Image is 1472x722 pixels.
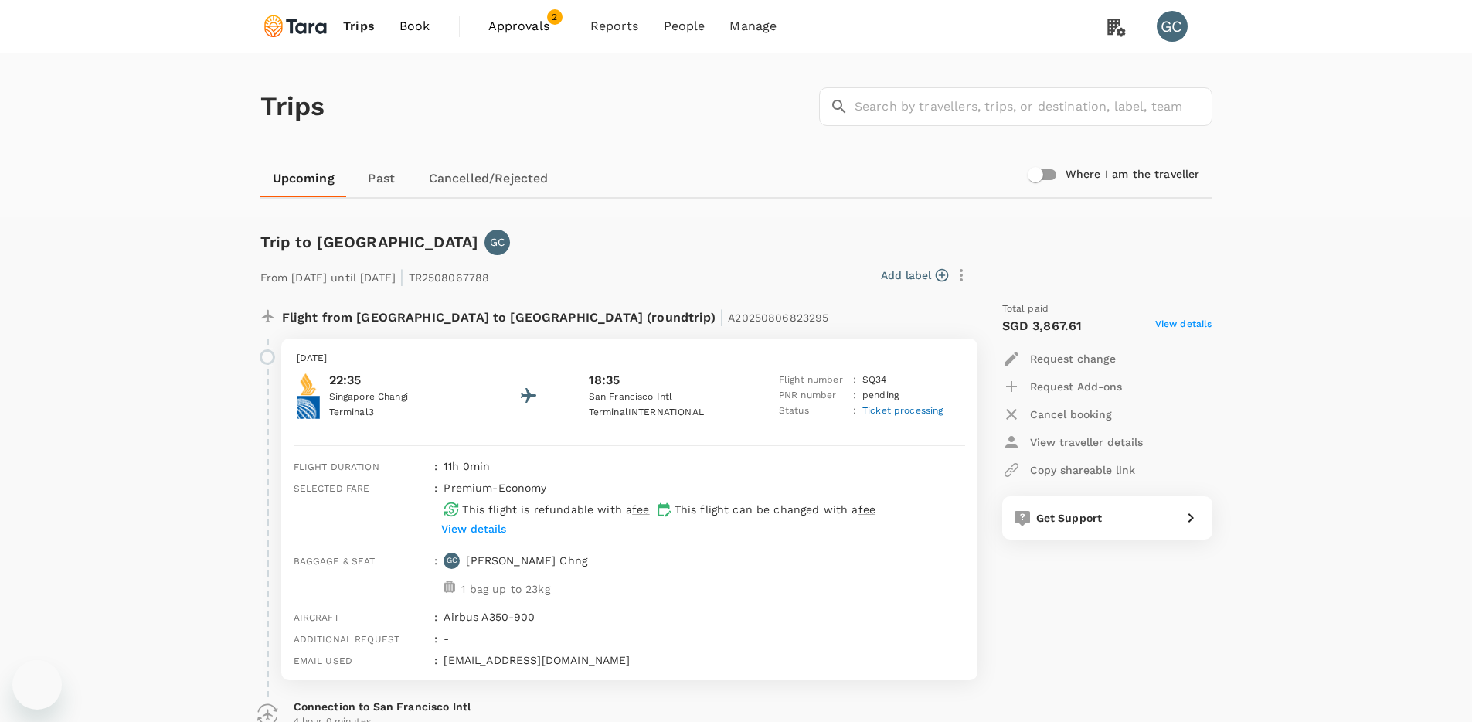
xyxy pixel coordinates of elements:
[1030,379,1122,394] p: Request Add-ons
[416,160,561,197] a: Cancelled/Rejected
[329,390,468,405] p: Singapore Changi
[1002,317,1083,335] p: SGD 3,867.61
[853,388,856,404] p: :
[1002,456,1135,484] button: Copy shareable link
[428,452,437,474] div: :
[294,634,400,645] span: Additional request
[444,581,455,593] img: baggage-icon
[881,267,948,283] button: Add label
[719,306,724,328] span: |
[294,461,379,472] span: Flight duration
[282,301,829,329] p: Flight from [GEOGRAPHIC_DATA] to [GEOGRAPHIC_DATA] (roundtrip)
[1002,345,1116,373] button: Request change
[779,404,847,419] p: Status
[1155,317,1212,335] span: View details
[1157,11,1188,42] div: GC
[329,405,468,421] p: Terminal 3
[490,234,505,250] p: GC
[297,351,962,366] p: [DATE]
[779,373,847,388] p: Flight number
[428,646,437,668] div: :
[853,404,856,419] p: :
[347,160,416,197] a: Past
[862,373,887,388] p: SQ 34
[428,547,437,603] div: :
[853,373,856,388] p: :
[294,612,339,623] span: Aircraft
[444,480,546,496] p: premium-economy
[447,555,457,566] p: GC
[858,503,875,516] span: fee
[428,625,437,646] div: :
[260,9,331,43] img: Tara Climate Ltd
[294,699,965,714] p: Connection to San Francisco Intl
[437,603,964,625] div: Airbus A350-900
[664,17,705,36] span: People
[466,553,587,568] p: [PERSON_NAME] Chng
[1002,400,1112,428] button: Cancel booking
[260,53,325,160] h1: Trips
[862,405,943,416] span: Ticket processing
[294,556,376,567] span: Baggage & seat
[632,503,649,516] span: fee
[1002,301,1049,317] span: Total paid
[589,405,728,421] p: Terminal INTERNATIONAL
[589,371,620,390] p: 18:35
[437,625,964,646] div: -
[1030,351,1116,366] p: Request change
[862,388,899,404] p: pending
[399,266,404,288] span: |
[399,17,430,36] span: Book
[1002,373,1122,400] button: Request Add-ons
[855,87,1212,126] input: Search by travellers, trips, or destination, label, team
[444,458,964,474] p: 11h 0min
[12,660,62,710] iframe: Button to launch messaging window
[297,396,320,419] img: United Airlines
[462,502,649,517] p: This flight is refundable with a
[428,474,437,547] div: :
[1002,428,1143,456] button: View traveller details
[728,312,828,324] span: A20250806823295
[343,17,375,36] span: Trips
[729,17,777,36] span: Manage
[1030,434,1143,450] p: View traveller details
[1030,462,1135,478] p: Copy shareable link
[1066,166,1200,183] h6: Where I am the traveller
[260,160,347,197] a: Upcoming
[294,483,370,494] span: Selected fare
[444,652,964,668] p: [EMAIL_ADDRESS][DOMAIN_NAME]
[1036,512,1103,524] span: Get Support
[547,9,563,25] span: 2
[428,603,437,625] div: :
[297,373,320,396] img: Singapore Airlines
[589,390,728,405] p: San Francisco Intl
[461,581,549,597] p: 1 bag up to 23kg
[675,502,875,517] p: This flight can be changed with a
[590,17,639,36] span: Reports
[294,656,353,666] span: Email used
[260,261,490,289] p: From [DATE] until [DATE] TR2508067788
[260,230,479,254] h6: Trip to [GEOGRAPHIC_DATA]
[1030,407,1112,422] p: Cancel booking
[329,371,468,390] p: 22:35
[488,17,566,36] span: Approvals
[779,388,847,404] p: PNR number
[437,517,510,540] button: View details
[441,521,506,536] p: View details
